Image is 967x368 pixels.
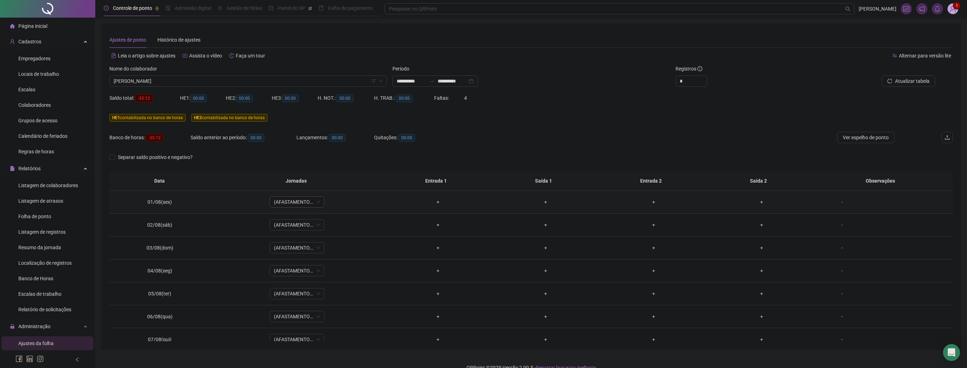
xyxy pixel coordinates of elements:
[597,171,704,191] th: Entrada 2
[390,313,486,320] div: +
[821,221,863,229] div: -
[274,265,320,276] span: (AFASTAMENTO INSS)
[464,95,467,101] span: 4
[18,166,41,171] span: Relatórios
[236,53,265,59] span: Faça um tour
[328,5,373,11] span: Folha de pagamento
[18,245,61,250] span: Resumo da jornada
[821,290,863,298] div: -
[112,115,120,120] span: HE 1
[109,94,180,102] div: Saldo total:
[18,183,78,188] span: Listagem de colaboradores
[498,244,594,252] div: +
[191,134,296,142] div: Saldo anterior ao período:
[114,76,383,86] span: ALBERTINO ELOI DA CRUZ
[148,337,172,342] span: 07/08(qui)
[118,53,175,59] span: Leia o artigo sobre ajustes
[605,267,702,275] div: +
[166,6,170,11] span: file-done
[148,199,172,205] span: 01/08(sex)
[37,355,44,362] span: instagram
[274,311,320,322] span: (AFASTAMENTO INSS)
[892,53,897,58] span: swap
[157,37,200,43] span: Histórico de ajustes
[75,357,80,362] span: left
[843,134,889,141] span: Ver espelho de ponto
[821,336,863,343] div: -
[953,2,960,9] sup: Atualize o seu contato no menu Meus Dados
[109,65,162,73] label: Nome do colaborador
[390,290,486,298] div: +
[210,171,383,191] th: Jornadas
[109,37,146,43] span: Ajustes de ponto
[18,214,51,219] span: Folha de ponto
[147,314,173,319] span: 06/08(qua)
[274,220,320,230] span: (AFASTAMENTO INSS)
[697,66,702,71] span: info-circle
[229,53,234,58] span: history
[274,243,320,253] span: (AFASTAMENTO INSS)
[146,134,163,142] span: -35:12
[18,133,67,139] span: Calendário de feriados
[18,23,47,29] span: Página inicial
[217,6,222,11] span: sun
[713,290,810,298] div: +
[18,260,72,266] span: Localização de registros
[374,134,445,142] div: Quitações:
[180,94,226,102] div: HE 1:
[887,79,892,84] span: reload
[605,221,702,229] div: +
[109,171,210,191] th: Data
[272,94,318,102] div: HE 3:
[190,94,207,102] span: 00:00
[398,134,415,142] span: 00:00
[812,171,949,191] th: Observações
[498,313,594,320] div: +
[837,132,894,143] button: Ver espelho de ponto
[148,268,172,274] span: 04/08(seg)
[337,94,353,102] span: 00:00
[18,341,54,346] span: Ajustes da folha
[194,115,202,120] span: HE 2
[821,267,863,275] div: -
[319,6,324,11] span: book
[191,114,268,122] span: contabilizada no banco de horas
[943,344,960,361] div: Open Intercom Messenger
[429,78,435,84] span: to
[175,5,211,11] span: Admissão digital
[390,244,486,252] div: +
[26,355,33,362] span: linkedin
[713,267,810,275] div: +
[383,171,490,191] th: Entrada 1
[705,171,812,191] th: Saída 2
[903,6,909,12] span: fund
[379,79,383,83] span: down
[274,334,320,345] span: (AFASTAMENTO INSS)
[713,244,810,252] div: +
[818,177,943,185] span: Observações
[948,4,958,14] img: 94382
[16,355,23,362] span: facebook
[10,166,15,171] span: file
[713,221,810,229] div: +
[713,313,810,320] div: +
[490,171,597,191] th: Saída 1
[10,24,15,29] span: home
[919,6,925,12] span: notification
[605,313,702,320] div: +
[278,5,305,11] span: Painel do DP
[498,290,594,298] div: +
[18,71,59,77] span: Locais de trabalho
[821,198,863,206] div: -
[18,229,66,235] span: Listagem de registros
[605,244,702,252] div: +
[308,6,312,11] span: pushpin
[434,95,450,101] span: Faltas:
[882,75,935,87] button: Atualizar tabela
[269,6,274,11] span: dashboard
[227,5,262,11] span: Gestão de férias
[390,267,486,275] div: +
[104,6,109,11] span: clock-circle
[148,291,171,296] span: 05/08(ter)
[895,77,930,85] span: Atualizar tabela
